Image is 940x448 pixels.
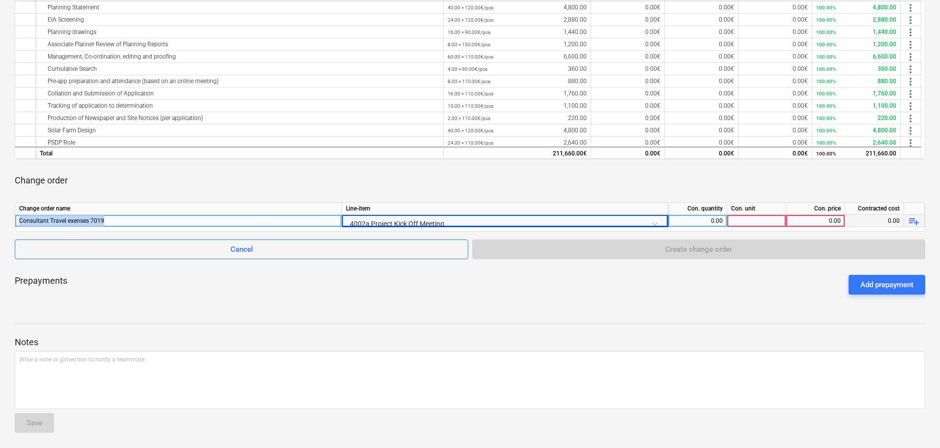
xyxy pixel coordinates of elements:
[645,115,660,121] span: 0.00€
[816,5,836,10] small: 100.00%
[905,63,916,75] span: more_vert
[739,146,812,158] div: 0.00€
[816,54,836,60] small: 100.00%
[891,401,940,448] iframe: Chat Widget
[672,215,723,227] div: 0.00
[444,146,591,158] div: 211,660.00€
[816,147,896,159] div: 211,660.00
[645,29,660,35] span: 0.00€
[719,4,734,11] span: 0.00€
[816,30,836,35] small: 100.00%
[786,203,845,215] div: Con. price
[905,137,916,149] span: more_vert
[448,140,493,146] small: 24.00 × 110.00€ / pcs
[448,63,587,75] div: 360.00
[15,239,468,259] button: Cancel
[668,203,727,215] div: Con. quantity
[15,336,925,348] p: Notes
[719,127,734,134] span: 0.00€
[793,65,808,72] span: 0.00€
[448,137,587,149] div: 2,640.00
[448,1,587,14] div: 4,800.00
[719,90,734,97] span: 0.00€
[816,63,896,75] div: 360.00
[448,103,493,109] small: 10.00 × 110.00€ / pcs
[40,88,439,100] div: Collation and Submission of Application
[727,203,786,215] div: Con. unit
[448,112,587,124] div: 220.00
[905,2,916,14] span: more_vert
[645,78,660,85] span: 0.00€
[793,41,808,48] span: 0.00€
[645,4,660,11] span: 0.00€
[905,27,916,38] span: more_vert
[36,146,444,158] div: Total
[40,63,439,75] div: Cumulative Search
[816,38,896,51] div: 1,200.00
[448,116,490,121] small: 2.00 × 110.00€ / pcs
[816,124,896,137] div: 4,800.00
[905,76,916,88] span: more_vert
[719,78,734,85] span: 0.00€
[448,91,493,96] small: 16.00 × 110.00€ / pcs
[719,102,734,109] span: 0.00€
[645,41,660,48] span: 0.00€
[816,17,836,23] small: 100.00%
[793,29,808,35] span: 0.00€
[816,66,836,72] small: 100.00%
[15,175,68,186] p: Change order
[645,102,660,109] span: 0.00€
[665,146,739,158] div: 0.00€
[816,103,836,109] small: 100.00%
[448,100,587,112] div: 1,100.00
[816,150,836,156] small: 100.00%
[793,102,808,109] span: 0.00€
[793,90,808,97] span: 0.00€
[908,215,920,227] span: playlist_add
[19,215,338,227] div: Consultant Travel exenses 7019
[645,53,660,60] span: 0.00€
[448,26,587,38] div: 1,440.00
[793,16,808,23] span: 0.00€
[645,90,660,97] span: 0.00€
[15,275,67,295] p: Prepayments
[448,30,490,35] small: 16.00 × 90.00€ / pcs
[719,139,734,146] span: 0.00€
[793,4,808,11] span: 0.00€
[342,203,668,215] div: Line-item
[860,278,913,291] div: Add prepayment
[816,1,896,14] div: 4,800.00
[591,146,665,158] div: 0.00€
[816,100,896,112] div: 1,100.00
[230,243,253,256] div: Cancel
[816,140,836,146] small: 100.00%
[905,100,916,112] span: more_vert
[448,79,490,84] small: 8.00 × 110.00€ / pcs
[40,26,439,38] div: Planning drawings
[719,115,734,121] span: 0.00€
[645,127,660,134] span: 0.00€
[719,29,734,35] span: 0.00€
[40,112,439,124] div: Production of Newspaper and Site Notices (per application)
[816,26,896,38] div: 1,440.00
[40,137,439,149] div: PSDP Role
[905,14,916,26] span: more_vert
[905,125,916,137] span: more_vert
[448,54,493,60] small: 60.00 × 110.00€ / pcs
[905,51,916,63] span: more_vert
[448,42,490,47] small: 8.00 × 150.00€ / pcs
[40,100,439,112] div: Tracking of application to determination
[816,116,836,121] small: 100.00%
[40,75,439,88] div: Pre-app preparation and attendance (based on an online meeting)
[448,66,487,72] small: 4.00 × 90.00€ / pcs
[793,139,808,146] span: 0.00€
[645,16,660,23] span: 0.00€
[849,275,925,295] button: Add prepayment
[816,128,836,133] small: 100.00%
[40,1,439,14] div: Planning Statement
[905,39,916,51] span: more_vert
[845,203,904,215] div: Contracted cost
[816,137,896,149] div: 2,640.00
[816,88,896,100] div: 1,760.00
